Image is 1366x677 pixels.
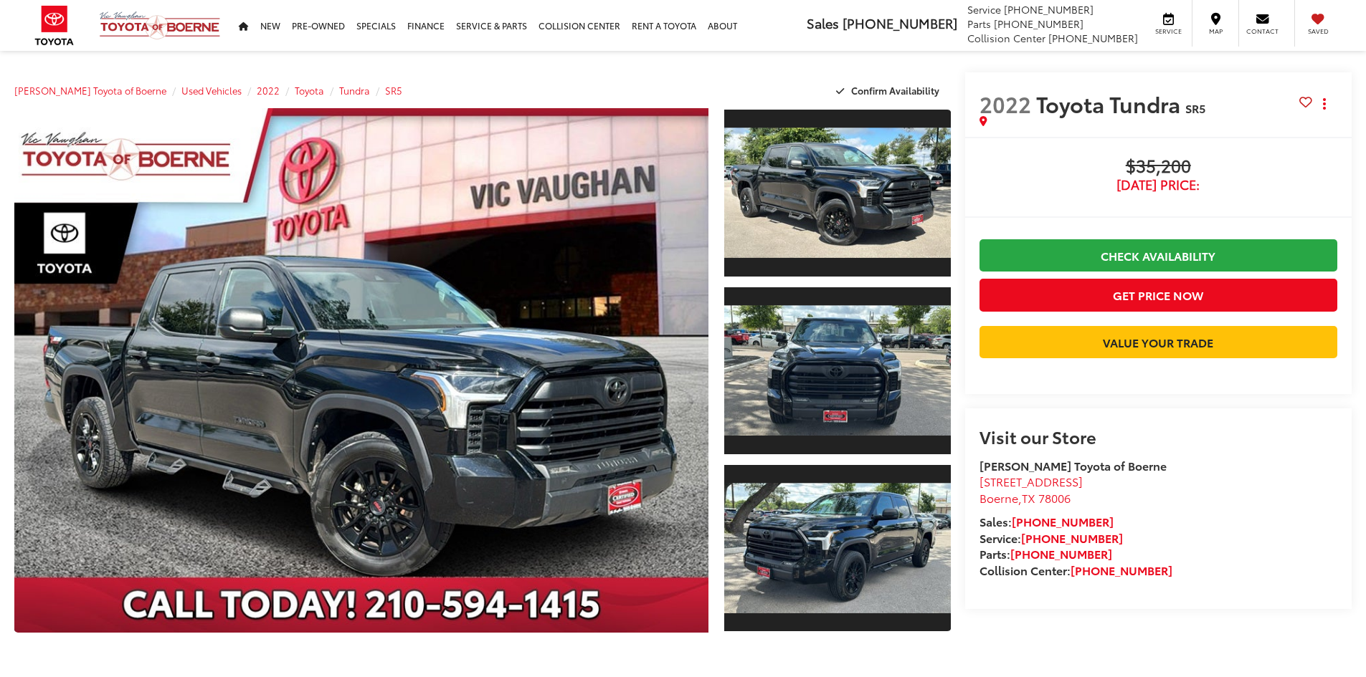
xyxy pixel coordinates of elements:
[1200,27,1231,36] span: Map
[7,105,715,635] img: 2022 Toyota Tundra SR5
[1036,88,1185,119] span: Toyota Tundra
[14,108,708,633] a: Expand Photo 0
[1012,513,1114,529] a: [PHONE_NUMBER]
[807,14,839,32] span: Sales
[1312,91,1337,116] button: Actions
[967,16,991,31] span: Parts
[1038,489,1071,506] span: 78006
[14,84,166,97] a: [PERSON_NAME] Toyota of Boerne
[967,31,1045,45] span: Collision Center
[980,545,1112,562] strong: Parts:
[980,529,1123,546] strong: Service:
[980,427,1337,446] h2: Visit our Store
[99,11,221,40] img: Vic Vaughan Toyota of Boerne
[1010,545,1112,562] a: [PHONE_NUMBER]
[724,108,951,278] a: Expand Photo 1
[980,326,1337,358] a: Value Your Trade
[721,483,952,613] img: 2022 Toyota Tundra SR5
[851,84,939,97] span: Confirm Availability
[980,489,1018,506] span: Boerne
[1021,529,1123,546] a: [PHONE_NUMBER]
[257,84,280,97] a: 2022
[980,473,1083,489] span: [STREET_ADDRESS]
[721,306,952,436] img: 2022 Toyota Tundra SR5
[980,489,1071,506] span: ,
[385,84,402,97] a: SR5
[724,286,951,456] a: Expand Photo 2
[724,464,951,633] a: Expand Photo 3
[980,473,1083,506] a: [STREET_ADDRESS] Boerne,TX 78006
[980,239,1337,272] a: Check Availability
[980,178,1337,192] span: [DATE] Price:
[339,84,370,97] a: Tundra
[843,14,957,32] span: [PHONE_NUMBER]
[1323,98,1326,110] span: dropdown dots
[1302,27,1334,36] span: Saved
[980,156,1337,178] span: $35,200
[721,128,952,258] img: 2022 Toyota Tundra SR5
[980,562,1172,578] strong: Collision Center:
[1071,562,1172,578] a: [PHONE_NUMBER]
[1048,31,1138,45] span: [PHONE_NUMBER]
[1185,100,1205,116] span: SR5
[980,513,1114,529] strong: Sales:
[994,16,1083,31] span: [PHONE_NUMBER]
[1022,489,1035,506] span: TX
[295,84,324,97] a: Toyota
[967,2,1001,16] span: Service
[980,279,1337,311] button: Get Price Now
[828,78,951,103] button: Confirm Availability
[181,84,242,97] a: Used Vehicles
[1152,27,1185,36] span: Service
[980,457,1167,474] strong: [PERSON_NAME] Toyota of Boerne
[1004,2,1094,16] span: [PHONE_NUMBER]
[980,88,1031,119] span: 2022
[1246,27,1279,36] span: Contact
